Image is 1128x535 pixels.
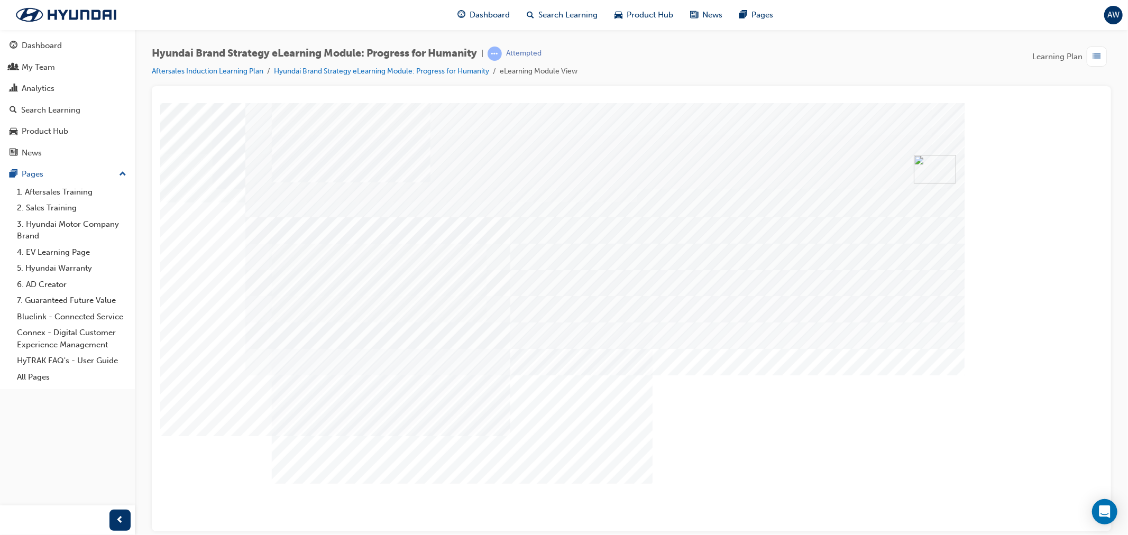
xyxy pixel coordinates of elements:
[740,8,748,22] span: pages-icon
[4,58,131,77] a: My Team
[527,8,535,22] span: search-icon
[754,52,796,80] img: 16565.svg
[450,4,519,26] a: guage-iconDashboard
[539,9,598,21] span: Search Learning
[13,276,131,293] a: 6. AD Creator
[13,353,131,369] a: HyTRAK FAQ's - User Guide
[22,61,55,73] div: My Team
[10,127,17,136] span: car-icon
[607,4,682,26] a: car-iconProduct Hub
[22,125,68,137] div: Product Hub
[752,9,774,21] span: Pages
[506,49,542,59] div: Attempted
[682,4,731,26] a: news-iconNews
[1104,6,1123,24] button: AW
[4,34,131,164] button: DashboardMy TeamAnalyticsSearch LearningProduct HubNews
[500,66,577,78] li: eLearning Module View
[4,122,131,141] a: Product Hub
[13,292,131,309] a: 7. Guaranteed Future Value
[1032,47,1111,67] button: Learning Plan
[10,41,17,51] span: guage-icon
[152,67,263,76] a: Aftersales Induction Learning Plan
[1093,50,1101,63] span: list-icon
[13,325,131,353] a: Connex - Digital Customer Experience Management
[13,200,131,216] a: 2. Sales Training
[731,4,782,26] a: pages-iconPages
[274,67,489,76] a: Hyundai Brand Strategy eLearning Module: Progress for Humanity
[519,4,607,26] a: search-iconSearch Learning
[10,170,17,179] span: pages-icon
[627,9,674,21] span: Product Hub
[22,82,54,95] div: Analytics
[13,244,131,261] a: 4. EV Learning Page
[13,309,131,325] a: Bluelink - Connected Service
[22,147,42,159] div: News
[481,48,483,60] span: |
[4,164,131,184] button: Pages
[488,47,502,61] span: learningRecordVerb_ATTEMPT-icon
[4,143,131,163] a: News
[21,104,80,116] div: Search Learning
[13,369,131,385] a: All Pages
[10,149,17,158] span: news-icon
[22,40,62,52] div: Dashboard
[615,8,623,22] span: car-icon
[458,8,466,22] span: guage-icon
[5,4,127,26] img: Trak
[1107,9,1120,21] span: AW
[691,8,699,22] span: news-icon
[1032,51,1083,63] span: Learning Plan
[4,79,131,98] a: Analytics
[119,168,126,181] span: up-icon
[4,36,131,56] a: Dashboard
[13,260,131,276] a: 5. Hyundai Warranty
[116,514,124,527] span: prev-icon
[152,48,477,60] span: Hyundai Brand Strategy eLearning Module: Progress for Humanity
[10,63,17,72] span: people-icon
[1092,499,1117,524] div: Open Intercom Messenger
[13,216,131,244] a: 3. Hyundai Motor Company Brand
[470,9,510,21] span: Dashboard
[10,106,17,115] span: search-icon
[4,100,131,120] a: Search Learning
[703,9,723,21] span: News
[22,168,43,180] div: Pages
[13,184,131,200] a: 1. Aftersales Training
[10,84,17,94] span: chart-icon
